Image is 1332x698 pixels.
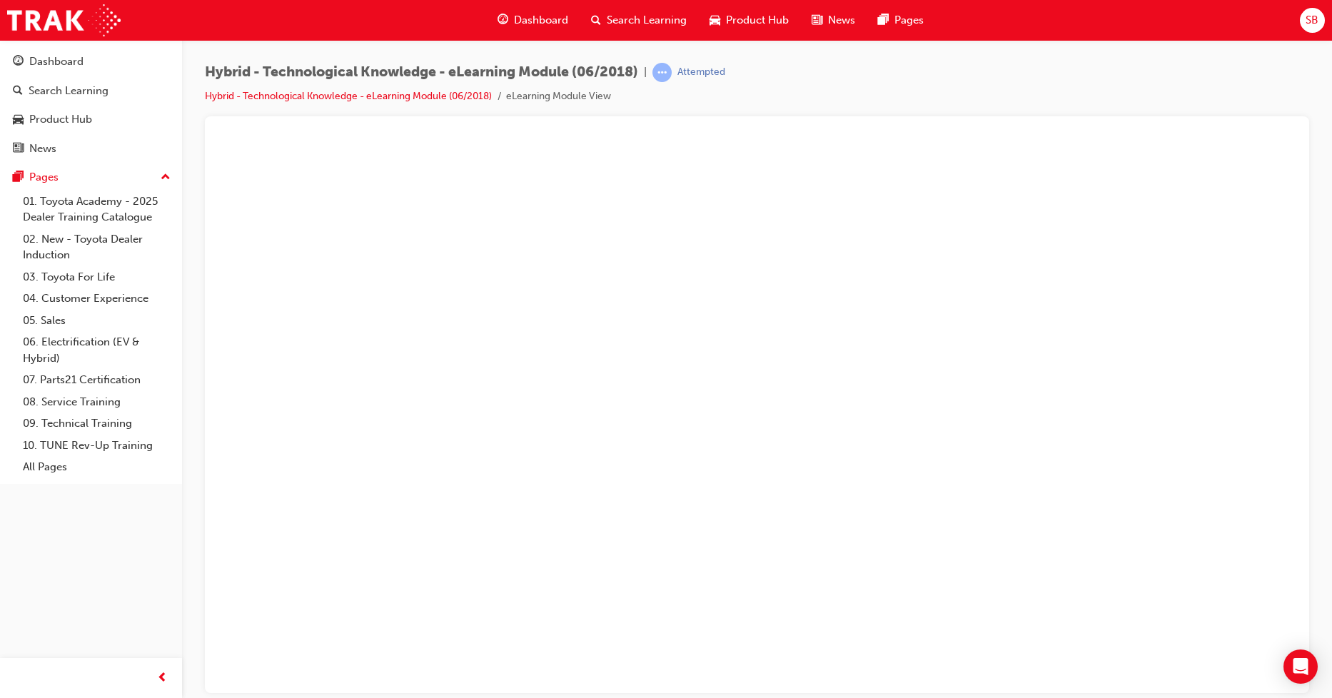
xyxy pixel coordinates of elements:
a: 06. Electrification (EV & Hybrid) [17,331,176,369]
span: news-icon [812,11,822,29]
span: learningRecordVerb_ATTEMPT-icon [652,63,672,82]
a: 05. Sales [17,310,176,332]
a: Search Learning [6,78,176,104]
span: guage-icon [13,56,24,69]
a: news-iconNews [800,6,867,35]
a: car-iconProduct Hub [698,6,800,35]
div: Search Learning [29,83,109,99]
a: 10. TUNE Rev-Up Training [17,435,176,457]
img: Trak [7,4,121,36]
span: Product Hub [726,12,789,29]
span: car-icon [13,113,24,126]
a: News [6,136,176,162]
a: 03. Toyota For Life [17,266,176,288]
button: Pages [6,164,176,191]
a: Hybrid - Technological Knowledge - eLearning Module (06/2018) [205,90,492,102]
span: up-icon [161,168,171,187]
a: 09. Technical Training [17,413,176,435]
span: Search Learning [607,12,687,29]
span: pages-icon [13,171,24,184]
span: search-icon [13,85,23,98]
button: DashboardSearch LearningProduct HubNews [6,46,176,164]
span: car-icon [710,11,720,29]
button: SB [1300,8,1325,33]
a: guage-iconDashboard [486,6,580,35]
div: Pages [29,169,59,186]
span: guage-icon [498,11,508,29]
a: pages-iconPages [867,6,935,35]
a: Product Hub [6,106,176,133]
span: prev-icon [157,669,168,687]
span: SB [1306,12,1318,29]
a: 07. Parts21 Certification [17,369,176,391]
div: Dashboard [29,54,84,70]
div: Open Intercom Messenger [1283,649,1318,684]
div: Product Hub [29,111,92,128]
span: Hybrid - Technological Knowledge - eLearning Module (06/2018) [205,64,638,81]
a: 02. New - Toyota Dealer Induction [17,228,176,266]
span: Pages [894,12,924,29]
span: | [644,64,647,81]
span: search-icon [591,11,601,29]
a: 04. Customer Experience [17,288,176,310]
a: 01. Toyota Academy - 2025 Dealer Training Catalogue [17,191,176,228]
div: Attempted [677,66,725,79]
a: Dashboard [6,49,176,75]
a: 08. Service Training [17,391,176,413]
li: eLearning Module View [506,88,611,105]
span: News [828,12,855,29]
a: search-iconSearch Learning [580,6,698,35]
span: Dashboard [514,12,568,29]
a: All Pages [17,456,176,478]
span: news-icon [13,143,24,156]
div: News [29,141,56,157]
span: pages-icon [878,11,889,29]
